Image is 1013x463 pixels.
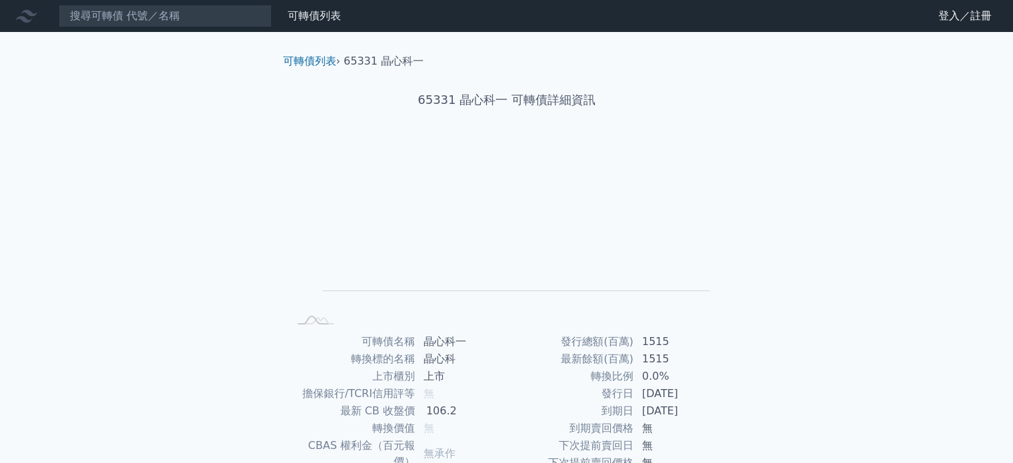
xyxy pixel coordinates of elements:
td: 無 [634,437,725,454]
span: 無 [424,387,434,400]
td: [DATE] [634,402,725,420]
h1: 65331 晶心科一 可轉債詳細資訊 [272,91,741,109]
td: 可轉債名稱 [288,333,416,350]
a: 可轉債列表 [288,9,341,22]
td: 晶心科一 [416,333,507,350]
li: 65331 晶心科一 [344,53,424,69]
td: 下次提前賣回日 [507,437,634,454]
td: 最新 CB 收盤價 [288,402,416,420]
span: 無 [424,422,434,434]
a: 可轉債列表 [283,55,336,67]
td: 晶心科 [416,350,507,368]
td: 轉換比例 [507,368,634,385]
a: 登入／註冊 [928,5,1002,27]
td: 轉換標的名稱 [288,350,416,368]
td: 發行總額(百萬) [507,333,634,350]
input: 搜尋可轉債 代號／名稱 [59,5,272,27]
td: 最新餘額(百萬) [507,350,634,368]
td: 1515 [634,333,725,350]
td: [DATE] [634,385,725,402]
li: › [283,53,340,69]
td: 到期賣回價格 [507,420,634,437]
span: 無承作 [424,447,456,460]
td: 擔保銀行/TCRI信用評等 [288,385,416,402]
td: 0.0% [634,368,725,385]
td: 上市櫃別 [288,368,416,385]
td: 無 [634,420,725,437]
td: 到期日 [507,402,634,420]
div: 106.2 [424,403,460,419]
td: 轉換價值 [288,420,416,437]
td: 上市 [416,368,507,385]
td: 1515 [634,350,725,368]
g: Chart [310,151,710,310]
td: 發行日 [507,385,634,402]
